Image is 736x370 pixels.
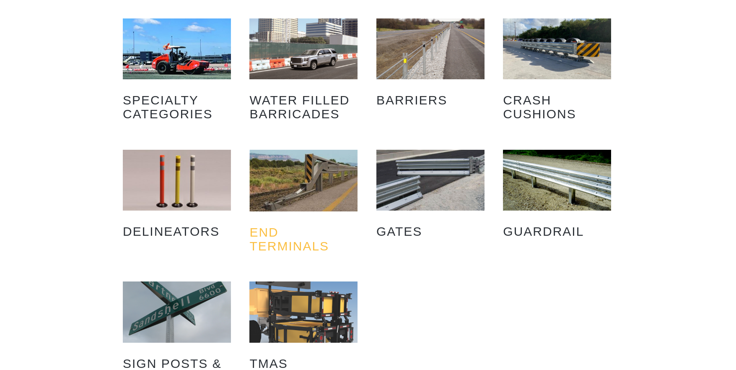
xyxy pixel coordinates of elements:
img: Gates [376,150,485,211]
h2: Guardrail [503,218,611,245]
a: Visit product category Delineators [123,150,231,245]
img: Water Filled Barricades [249,18,358,79]
img: Delineators [123,150,231,211]
a: Visit product category Crash Cushions [503,18,611,127]
h2: Barriers [376,87,485,113]
h2: Gates [376,218,485,245]
img: Sign Posts & Supports [123,281,231,342]
a: Visit product category Gates [376,150,485,245]
a: Visit product category Guardrail [503,150,611,245]
h2: Water Filled Barricades [249,87,358,127]
a: Visit product category Water Filled Barricades [249,18,358,127]
h2: End Terminals [249,219,358,259]
h2: Delineators [123,218,231,245]
img: Crash Cushions [503,18,611,79]
a: Visit product category End Terminals [249,150,358,259]
img: Guardrail [503,150,611,211]
img: TMAs [249,281,358,342]
h2: Specialty Categories [123,87,231,127]
img: End Terminals [249,150,358,211]
a: Visit product category Barriers [376,18,485,113]
h2: Crash Cushions [503,87,611,127]
img: Specialty Categories [123,18,231,79]
a: Visit product category Specialty Categories [123,18,231,127]
img: Barriers [376,18,485,79]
